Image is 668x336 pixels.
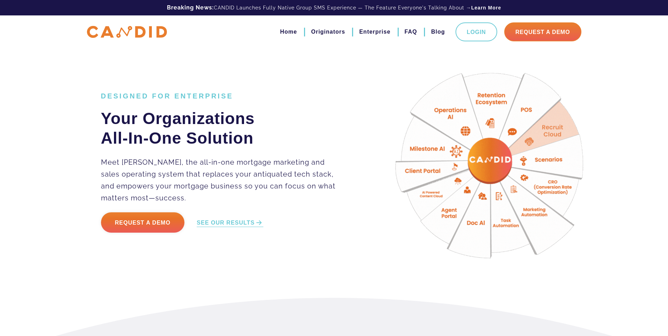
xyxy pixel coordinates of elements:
a: Originators [311,26,345,38]
a: FAQ [405,26,417,38]
a: Enterprise [359,26,390,38]
p: Meet [PERSON_NAME], the all-in-one mortgage marketing and sales operating system that replaces yo... [101,156,344,204]
a: Learn More [471,4,501,11]
a: Request A Demo [504,22,581,41]
img: Candid Hero Image [379,53,607,280]
a: SEE OUR RESULTS [197,219,263,227]
a: Home [280,26,297,38]
a: Request a Demo [101,212,185,233]
img: CANDID APP [87,26,167,38]
b: Breaking News: [167,4,214,11]
a: Login [456,22,497,41]
h1: DESIGNED FOR ENTERPRISE [101,92,344,100]
a: Blog [431,26,445,38]
h2: Your Organizations All-In-One Solution [101,109,344,148]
